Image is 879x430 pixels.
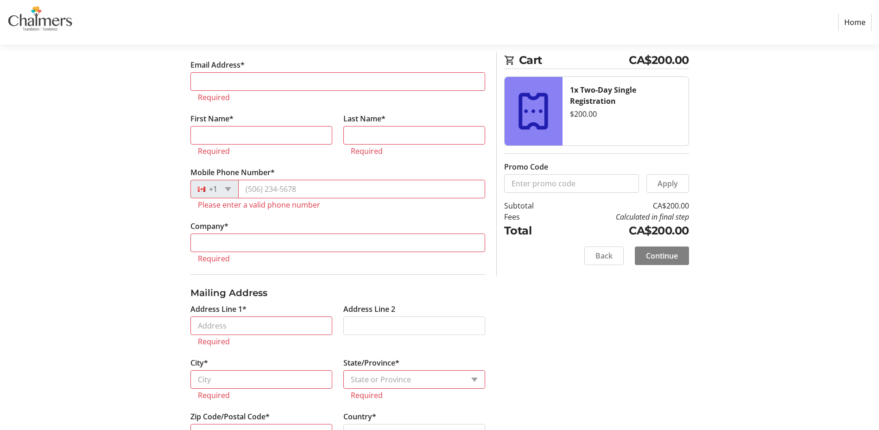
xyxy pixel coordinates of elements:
[198,146,325,156] tr-error: Required
[557,211,689,222] td: Calculated in final step
[646,174,689,193] button: Apply
[343,411,376,422] label: Country*
[190,286,485,300] h3: Mailing Address
[198,200,478,209] tr-error: Please enter a valid phone number
[343,304,395,315] label: Address Line 2
[504,200,557,211] td: Subtotal
[190,411,270,422] label: Zip Code/Postal Code*
[629,52,689,69] span: CA$200.00
[190,316,332,335] input: Address
[190,370,332,389] input: City
[190,304,247,315] label: Address Line 1*
[595,250,613,261] span: Back
[190,113,234,124] label: First Name*
[351,391,478,400] tr-error: Required
[198,93,478,102] tr-error: Required
[504,161,548,172] label: Promo Code
[557,200,689,211] td: CA$200.00
[238,180,485,198] input: (506) 234-5678
[198,254,478,263] tr-error: Required
[504,174,639,193] input: Enter promo code
[351,146,478,156] tr-error: Required
[519,52,629,69] span: Cart
[838,13,872,31] a: Home
[7,4,73,41] img: Chalmers Foundation's Logo
[570,108,681,120] div: $200.00
[584,247,624,265] button: Back
[504,211,557,222] td: Fees
[658,178,678,189] span: Apply
[190,221,228,232] label: Company *
[557,222,689,239] td: CA$200.00
[343,357,399,368] label: State/Province*
[198,337,325,346] tr-error: Required
[190,167,275,178] label: Mobile Phone Number*
[190,59,245,70] label: Email Address*
[198,391,325,400] tr-error: Required
[635,247,689,265] button: Continue
[570,85,636,106] strong: 1x Two-Day Single Registration
[504,222,557,239] td: Total
[190,357,208,368] label: City*
[343,113,386,124] label: Last Name*
[646,250,678,261] span: Continue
